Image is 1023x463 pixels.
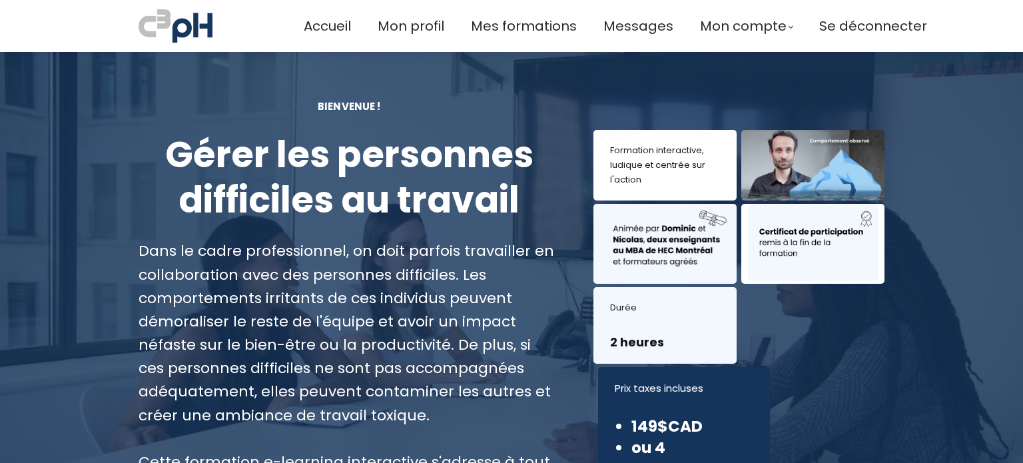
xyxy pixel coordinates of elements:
[139,133,560,223] div: Gérer les personnes difficiles au travail
[471,15,577,37] a: Mes formations
[819,15,927,37] a: Se déconnecter
[603,15,673,37] a: Messages
[631,416,753,437] li: 149$CAD
[615,380,753,397] div: Prix taxes incluses
[304,15,351,37] a: Accueil
[139,99,560,114] div: BIENVENUE !
[610,300,720,315] div: Durée
[610,143,720,187] div: Formation interactive, ludique et centrée sur l'action
[700,15,787,37] span: Mon compte
[378,15,444,37] a: Mon profil
[610,334,720,350] h3: 2 heures
[139,7,212,45] img: a70bc7685e0efc0bd0b04b3506828469.jpeg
